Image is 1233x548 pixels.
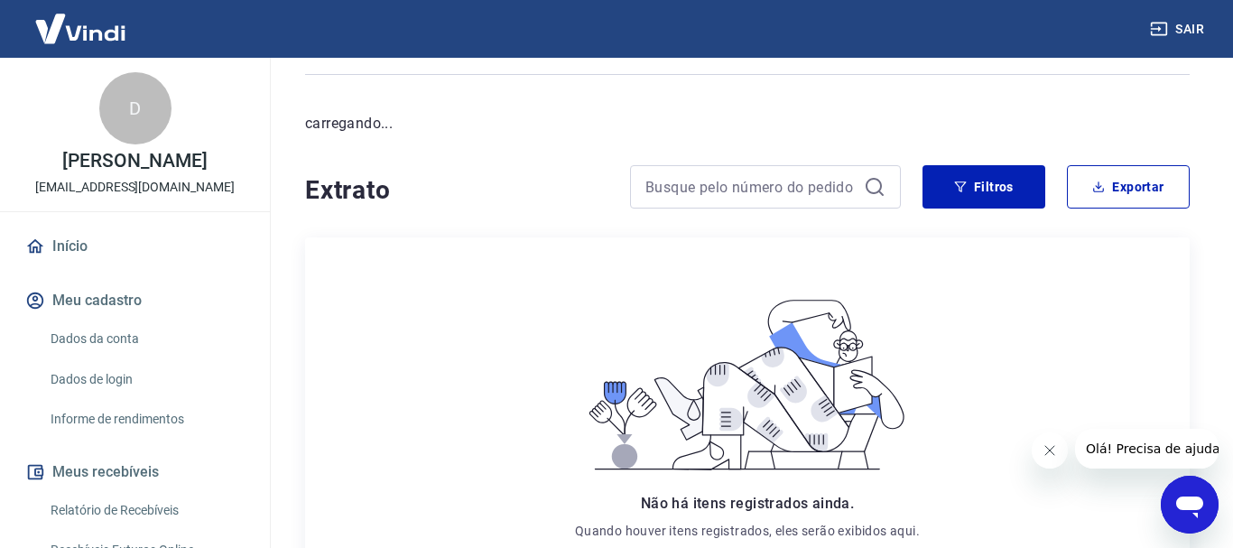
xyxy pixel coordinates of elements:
button: Filtros [922,165,1045,209]
a: Relatório de Recebíveis [43,492,248,529]
a: Início [22,227,248,266]
h4: Extrato [305,172,608,209]
p: carregando... [305,113,1190,135]
iframe: Fechar mensagem [1032,432,1068,469]
p: Quando houver itens registrados, eles serão exibidos aqui. [575,522,920,540]
a: Dados da conta [43,320,248,358]
p: [EMAIL_ADDRESS][DOMAIN_NAME] [35,178,235,197]
button: Meus recebíveis [22,452,248,492]
input: Busque pelo número do pedido [645,173,857,200]
div: D [99,72,172,144]
button: Exportar [1067,165,1190,209]
span: Não há itens registrados ainda. [641,495,854,512]
img: Vindi [22,1,139,56]
button: Sair [1146,13,1211,46]
iframe: Botão para abrir a janela de mensagens [1161,476,1219,534]
a: Informe de rendimentos [43,401,248,438]
span: Olá! Precisa de ajuda? [11,13,152,27]
button: Meu cadastro [22,281,248,320]
a: Dados de login [43,361,248,398]
iframe: Mensagem da empresa [1075,429,1219,469]
p: [PERSON_NAME] [62,152,207,171]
